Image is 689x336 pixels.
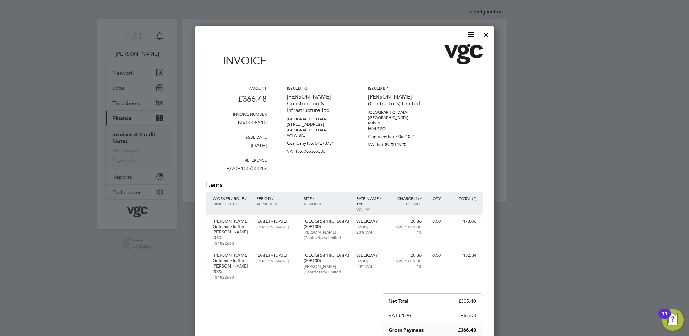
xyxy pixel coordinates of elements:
p: Worker / Role / [213,196,250,201]
p: QTY [428,196,441,201]
p: Gross Payment [389,327,424,334]
p: [PERSON_NAME] (Contractors) Limited [368,91,429,110]
p: [GEOGRAPHIC_DATA] (20P100) [304,253,350,263]
p: Gateman/Traffic [PERSON_NAME] 2025 [213,258,250,274]
h3: Issue date [206,134,267,140]
p: 132.34 [448,253,476,258]
h3: Reference [206,157,267,163]
h3: Issued by [368,85,429,91]
p: Company No: 00651051 [368,131,429,139]
p: Hourly [356,224,386,229]
p: Hourly [356,258,386,263]
p: £366.48 [458,327,476,334]
p: [PERSON_NAME] [213,219,250,224]
p: [GEOGRAPHIC_DATA] (20P100) [304,219,350,229]
button: Open Resource Center, 11 new notifications [662,309,684,331]
p: [PERSON_NAME] Construction & Infrastructure Ltd [287,91,348,116]
p: Net Total [389,298,408,304]
p: Timesheet ID [213,201,250,206]
div: 11 [662,314,668,323]
p: WEEKDAY [356,219,386,224]
p: [PERSON_NAME] (Contractors) Limited [304,229,350,240]
h3: Invoice number [206,111,267,117]
p: Ruislip [368,120,429,126]
p: TS1822663 [213,240,250,246]
p: 20% VAT [356,263,386,269]
p: W1W 8AJ [287,133,348,138]
p: Po. No. [392,201,422,206]
p: [PERSON_NAME] [256,224,297,229]
p: Gateman/Traffic [PERSON_NAME] 2025 [213,224,250,240]
p: [GEOGRAPHIC_DATA] [287,127,348,133]
h3: Issued to [287,85,348,91]
p: TS1822690 [213,274,250,280]
p: VAT No: 765365306 [287,146,348,154]
p: Vendor [304,201,350,206]
p: Company No: 04273754 [287,138,348,146]
p: [DATE] - [DATE] [256,253,297,258]
p: P/20P100/00013 [392,258,422,269]
p: £61.08 [461,312,476,318]
p: WEEKDAY [356,253,386,258]
p: 173.06 [448,219,476,224]
p: [PERSON_NAME] (Contractors) Limited [304,263,350,274]
p: 8.50 [428,219,441,224]
h1: Invoice [206,54,267,67]
p: VAT No: 892211920 [368,139,429,147]
p: Rate name / type [356,196,386,206]
p: P/20P100/00013 [206,163,267,180]
p: Approver [256,201,297,206]
p: 20.36 [392,219,422,224]
p: INV0008510 [206,117,267,134]
h3: Amount [206,85,267,91]
p: £305.40 [458,298,476,304]
img: vgcgroup-logo-remittance.png [444,44,483,64]
p: [DATE] [206,140,267,157]
p: Charge (£) / [392,196,422,201]
p: VAT rate [356,206,386,212]
p: Total (£) [448,196,476,201]
p: [GEOGRAPHIC_DATA] [368,115,429,120]
p: 6.50 [428,253,441,258]
p: [PERSON_NAME] [256,258,297,263]
h2: Items [206,180,483,190]
p: 20.36 [392,253,422,258]
p: £366.48 [206,91,267,111]
p: [STREET_ADDRESS] [287,122,348,127]
p: Period / [256,196,297,201]
p: [GEOGRAPHIC_DATA] [368,110,429,115]
p: 20% VAT [356,229,386,235]
p: HA4 7GD [368,126,429,131]
p: Site / [304,196,350,201]
p: [DATE] - [DATE] [256,219,297,224]
p: VAT (20%) [389,312,411,318]
p: P/20P100/00013 [392,224,422,235]
p: [GEOGRAPHIC_DATA] [287,116,348,122]
p: [PERSON_NAME] [213,253,250,258]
